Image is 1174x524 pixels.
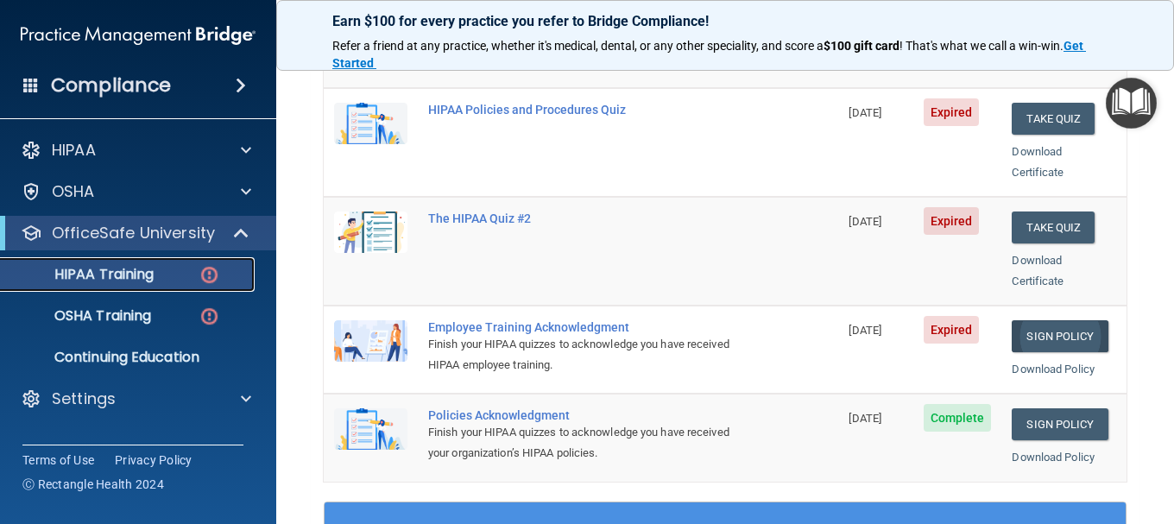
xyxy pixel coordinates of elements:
img: PMB logo [21,18,256,53]
a: Download Policy [1012,363,1095,376]
a: Sign Policy [1012,320,1108,352]
span: ! That's what we call a win-win. [899,39,1064,53]
p: HIPAA [52,140,96,161]
img: danger-circle.6113f641.png [199,306,220,327]
span: Expired [924,316,980,344]
button: Take Quiz [1012,103,1095,135]
a: OfficeSafe University [21,223,250,243]
div: Finish your HIPAA quizzes to acknowledge you have received your organization’s HIPAA policies. [428,422,752,464]
span: [DATE] [849,324,881,337]
p: HIPAA Training [11,266,154,283]
p: OSHA Training [11,307,151,325]
a: Download Policy [1012,451,1095,464]
a: Privacy Policy [115,451,193,469]
div: Employee Training Acknowledgment [428,320,752,334]
span: Refer a friend at any practice, whether it's medical, dental, or any other speciality, and score a [332,39,824,53]
span: [DATE] [849,106,881,119]
a: HIPAA [21,140,251,161]
img: danger-circle.6113f641.png [199,264,220,286]
p: Continuing Education [11,349,247,366]
div: Finish your HIPAA quizzes to acknowledge you have received HIPAA employee training. [428,334,752,376]
button: Open Resource Center [1106,78,1157,129]
strong: $100 gift card [824,39,899,53]
span: [DATE] [849,215,881,228]
a: Download Certificate [1012,145,1064,179]
div: The HIPAA Quiz #2 [428,211,752,225]
a: Get Started [332,39,1086,70]
div: Policies Acknowledgment [428,408,752,422]
a: Sign Policy [1012,408,1108,440]
h4: Compliance [51,73,171,98]
span: [DATE] [849,412,881,425]
button: Take Quiz [1012,211,1095,243]
a: Settings [21,388,251,409]
span: Ⓒ Rectangle Health 2024 [22,476,164,493]
p: Earn $100 for every practice you refer to Bridge Compliance! [332,13,1118,29]
span: Expired [924,207,980,235]
p: OfficeSafe University [52,223,215,243]
span: Expired [924,98,980,126]
a: OSHA [21,181,251,202]
p: Settings [52,388,116,409]
a: Download Certificate [1012,254,1064,287]
p: OSHA [52,181,95,202]
div: HIPAA Policies and Procedures Quiz [428,103,752,117]
a: Terms of Use [22,451,94,469]
span: Complete [924,404,992,432]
